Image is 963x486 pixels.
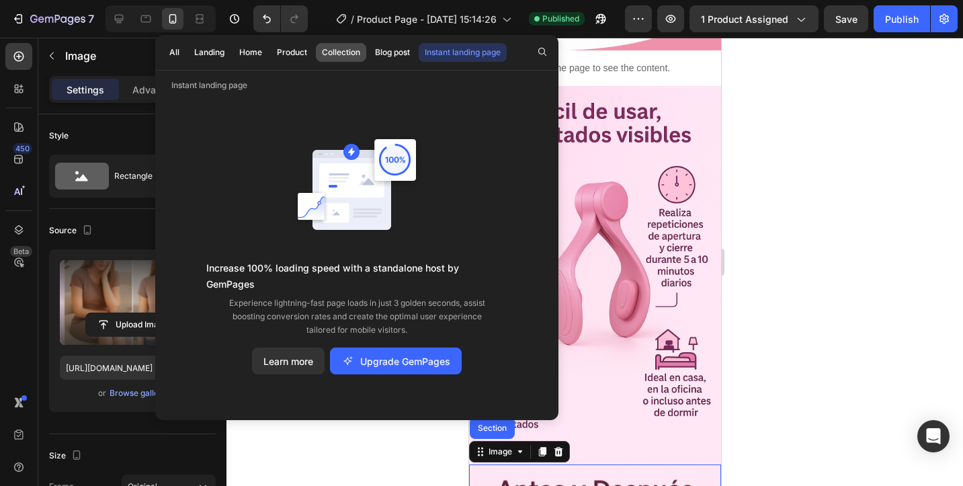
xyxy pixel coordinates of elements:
span: / [351,12,354,26]
button: Learn more [252,348,325,374]
div: Publish [885,12,919,26]
div: Open Intercom Messenger [917,420,950,452]
button: 1 product assigned [689,5,819,32]
span: Product Page - [DATE] 15:14:26 [357,12,497,26]
button: Instant landing page [419,43,507,62]
button: Upgrade GemPages [330,348,462,374]
iframe: Design area [469,38,721,486]
p: Increase 100% loading speed with a standalone host by GemPages [206,260,507,292]
button: Product [271,43,313,62]
p: Settings [67,83,104,97]
div: Style [49,130,69,142]
p: Advanced [132,83,178,97]
div: Collection [322,46,360,58]
div: Source [49,222,95,240]
div: Rectangle [114,161,196,192]
button: Publish [874,5,930,32]
div: Upgrade GemPages [341,354,450,368]
p: Image [65,48,179,64]
button: 7 [5,5,100,32]
button: Collection [316,43,366,62]
div: Home [239,46,262,58]
div: Size [49,447,85,465]
div: Blog post [375,46,410,58]
button: Blog post [369,43,416,62]
input: https://example.com/image.jpg [60,356,205,380]
span: or [98,385,106,401]
span: Published [542,13,579,25]
p: Instant landing page [155,79,558,92]
div: Learn more [263,354,313,368]
div: Undo/Redo [253,5,308,32]
p: Experience lightning-fast page loads in just 3 golden seconds, assist boosting conversion rates a... [222,296,491,337]
button: Save [824,5,868,32]
span: Save [835,13,857,25]
button: Browse gallery [109,387,167,400]
div: Product [277,46,307,58]
p: 7 [88,11,94,27]
button: Home [233,43,268,62]
div: 450 [13,143,32,154]
span: 1 product assigned [701,12,788,26]
button: Upload Image [85,313,179,337]
div: Instant landing page [425,46,501,58]
div: Browse gallery [110,387,167,399]
div: Beta [10,246,32,257]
